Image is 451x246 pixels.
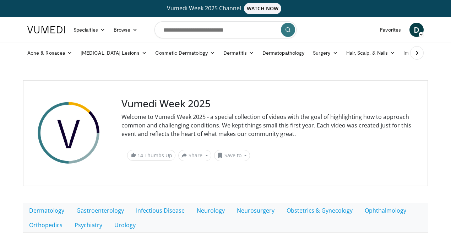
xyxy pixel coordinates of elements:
[121,113,418,138] div: Welcome to Vumedi Week 2025 - a special collection of videos with the goal of highlighting how to...
[409,23,424,37] a: D
[28,3,423,14] a: Vumedi Week 2025 ChannelWATCH NOW
[376,23,405,37] a: Favorites
[70,203,130,218] a: Gastroenterology
[154,21,297,38] input: Search topics, interventions
[281,203,359,218] a: Obstetrics & Gynecology
[309,46,342,60] a: Surgery
[191,203,231,218] a: Neurology
[108,218,142,233] a: Urology
[178,150,211,161] button: Share
[23,46,76,60] a: Acne & Rosacea
[27,26,65,33] img: VuMedi Logo
[359,203,412,218] a: Ophthalmology
[23,218,69,233] a: Orthopedics
[130,203,191,218] a: Infectious Disease
[23,203,70,218] a: Dermatology
[342,46,399,60] a: Hair, Scalp, & Nails
[151,46,219,60] a: Cosmetic Dermatology
[109,23,142,37] a: Browse
[137,152,143,159] span: 14
[214,150,250,161] button: Save to
[231,203,281,218] a: Neurosurgery
[219,46,258,60] a: Dermatitis
[258,46,309,60] a: Dermatopathology
[127,150,175,161] a: 14 Thumbs Up
[121,98,418,110] h3: Vumedi Week 2025
[244,3,282,14] span: WATCH NOW
[69,23,109,37] a: Specialties
[76,46,151,60] a: [MEDICAL_DATA] Lesions
[69,218,108,233] a: Psychiatry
